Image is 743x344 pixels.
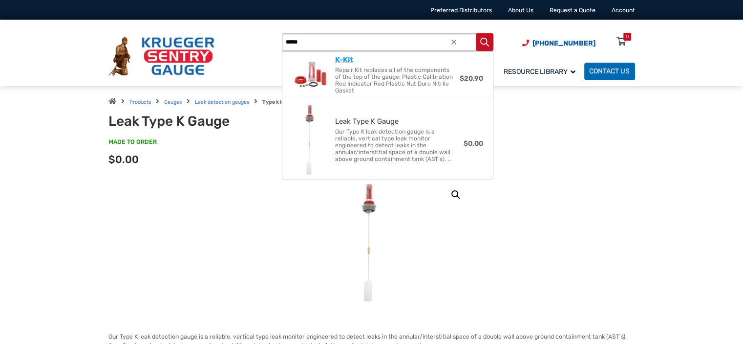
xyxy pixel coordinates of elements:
[345,179,398,308] img: Leak Detection Gauge
[108,138,157,147] span: MADE TO ORDER
[626,33,629,41] div: 0
[108,153,139,165] span: $0.00
[532,39,595,47] span: [PHONE_NUMBER]
[195,99,249,105] a: Leak detection gauges
[335,117,464,126] span: Leak Type K Gauge
[262,99,307,105] strong: Type k leak gauge
[430,7,492,14] a: Preferred Distributors
[460,74,464,83] span: $
[522,38,595,48] a: Phone Number (920) 434-8860
[164,99,182,105] a: Gauges
[129,99,151,105] a: Products
[476,33,494,51] button: Search
[282,52,493,98] a: K-KitK-KitRepair Kit replaces all of the components of the top of the gauge: Plastic Calibration ...
[504,68,575,76] span: Resource Library
[108,37,214,76] img: Krueger Sentry Gauge
[296,102,327,178] img: Leak Type K Gauge
[464,139,483,148] bdi: 0.00
[499,61,584,81] a: Resource Library
[464,139,468,148] span: $
[335,67,453,94] span: Repair Kit replaces all of the components of the top of the gauge: Plastic Calibration Red Indica...
[108,113,319,130] h1: Leak Type K Gauge
[335,55,353,64] strong: K-Kit
[612,7,635,14] a: Account
[447,186,465,204] a: View full-screen image gallery
[508,7,533,14] a: About Us
[335,128,457,162] span: Our Type K leak detection gauge is a reliable, vertical type leak monitor engineered to detect le...
[550,7,595,14] a: Request a Quote
[282,98,493,182] a: Leak Type K GaugeLeak Type K GaugeOur Type K leak detection gauge is a reliable, vertical type le...
[584,63,635,80] a: Contact Us
[589,68,630,76] span: Contact Us
[292,56,330,94] img: K-Kit
[460,74,483,83] bdi: 20.90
